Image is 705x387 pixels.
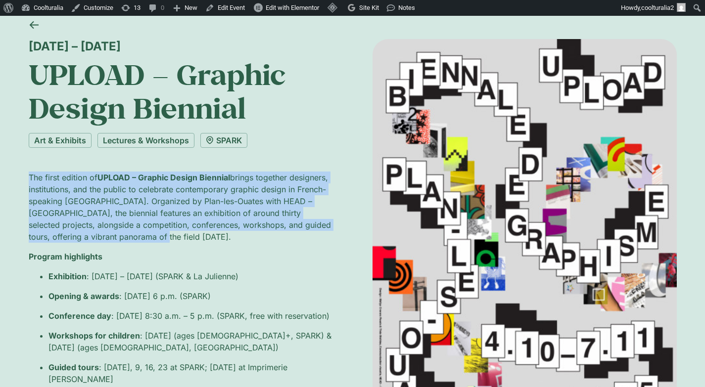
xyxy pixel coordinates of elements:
span: coolturalia2 [641,4,674,11]
strong: Conference day [48,311,111,321]
strong: Guided tours [48,362,99,372]
p: : [DATE], 9, 16, 23 at SPARK; [DATE] at Imprimerie [PERSON_NAME] [48,361,333,385]
p: The first edition of brings together designers, institutions, and the public to celebrate contemp... [29,172,333,243]
a: Art & Exhibits [29,133,92,148]
strong: UPLOAD – Graphic Design Biennial [97,172,230,182]
p: : [DATE] 8:30 a.m. – 5 p.m. (SPARK, free with reservation) [48,310,333,322]
p: : [DATE] – [DATE] (SPARK & La Julienne) [48,270,333,282]
strong: Exhibition [48,271,87,281]
span: Site Kit [359,4,379,11]
strong: Workshops for children [48,331,140,341]
div: [DATE] – [DATE] [29,39,333,53]
span: Edit with Elementor [266,4,319,11]
h1: UPLOAD – Graphic Design Biennial [29,57,333,125]
strong: Program highlights [29,252,102,261]
strong: Opening & awards [48,291,119,301]
p: : [DATE] (ages [DEMOGRAPHIC_DATA]+, SPARK) & [DATE] (ages [DEMOGRAPHIC_DATA], [GEOGRAPHIC_DATA]) [48,330,333,353]
p: : [DATE] 6 p.m. (SPARK) [48,290,333,302]
a: SPARK [200,133,247,148]
a: Lectures & Workshops [97,133,194,148]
